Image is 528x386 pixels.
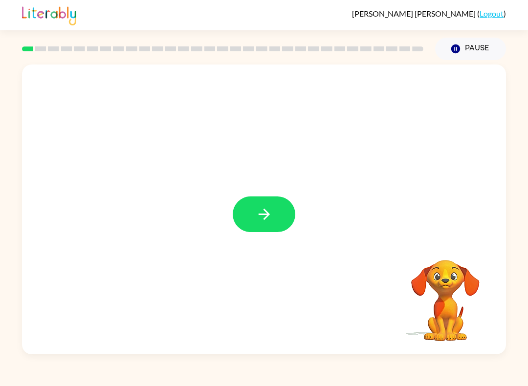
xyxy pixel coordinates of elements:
[396,245,494,343] video: Your browser must support playing .mp4 files to use Literably. Please try using another browser.
[352,9,477,18] span: [PERSON_NAME] [PERSON_NAME]
[480,9,504,18] a: Logout
[22,4,76,25] img: Literably
[435,38,506,60] button: Pause
[352,9,506,18] div: ( )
